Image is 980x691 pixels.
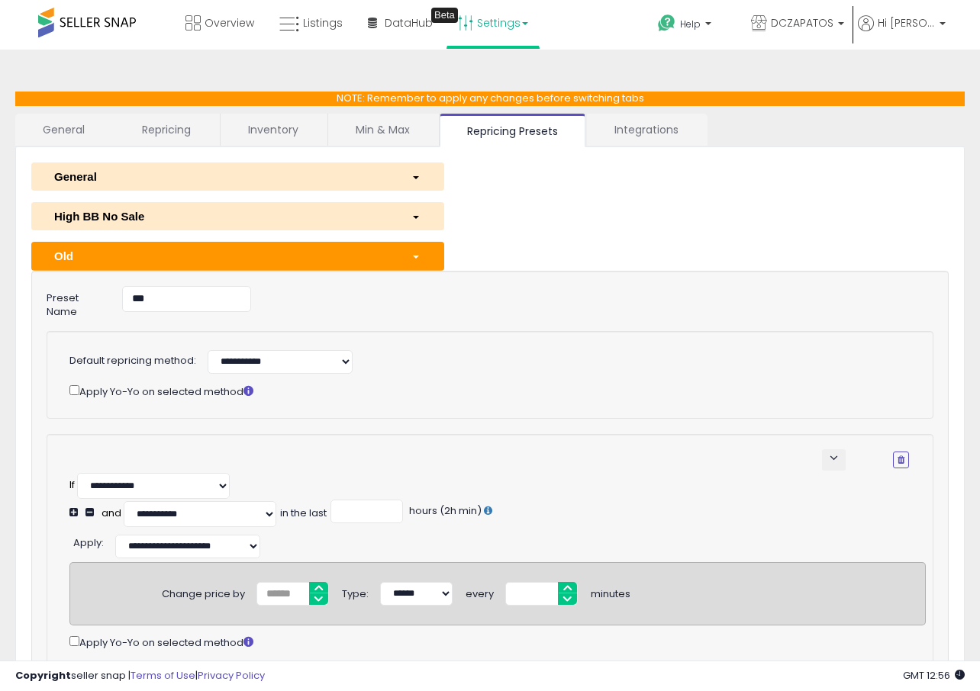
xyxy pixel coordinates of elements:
button: General [31,162,444,191]
a: Repricing Presets [440,114,585,147]
button: Old [31,242,444,270]
div: High BB No Sale [43,208,400,224]
a: Min & Max [328,114,437,146]
div: Change price by [162,582,245,602]
a: Repricing [114,114,218,146]
div: minutes [591,582,630,602]
strong: Copyright [15,668,71,683]
a: General [15,114,113,146]
div: Apply Yo-Yo on selected method [69,633,926,651]
div: Type: [342,582,369,602]
span: Listings [303,15,343,31]
span: keyboard_arrow_down [827,451,841,465]
button: High BB No Sale [31,202,444,230]
span: hours (2h min) [407,503,482,518]
span: Help [680,18,701,31]
span: DCZAPATOS [771,15,833,31]
a: Privacy Policy [198,668,265,683]
i: Remove Condition [898,455,904,464]
i: Get Help [657,14,676,33]
span: Hi [PERSON_NAME] [878,15,935,31]
div: every [466,582,494,602]
div: in the last [280,506,327,521]
button: keyboard_arrow_down [822,449,846,471]
a: Hi [PERSON_NAME] [858,15,946,50]
div: seller snap | | [15,669,265,683]
div: Tooltip anchor [431,8,458,23]
a: Help [646,2,737,50]
span: DataHub [385,15,433,31]
a: Terms of Use [131,668,195,683]
span: Apply [73,535,102,550]
span: 2025-10-13 12:56 GMT [903,668,965,683]
label: Preset Name [35,286,111,320]
a: Integrations [587,114,706,146]
div: Old [43,248,400,264]
label: Default repricing method: [69,354,196,368]
div: : [73,531,104,551]
a: Inventory [221,114,326,146]
span: Overview [205,15,254,31]
div: Apply Yo-Yo on selected method [69,382,909,400]
p: NOTE: Remember to apply any changes before switching tabs [15,92,965,106]
div: General [43,169,400,185]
